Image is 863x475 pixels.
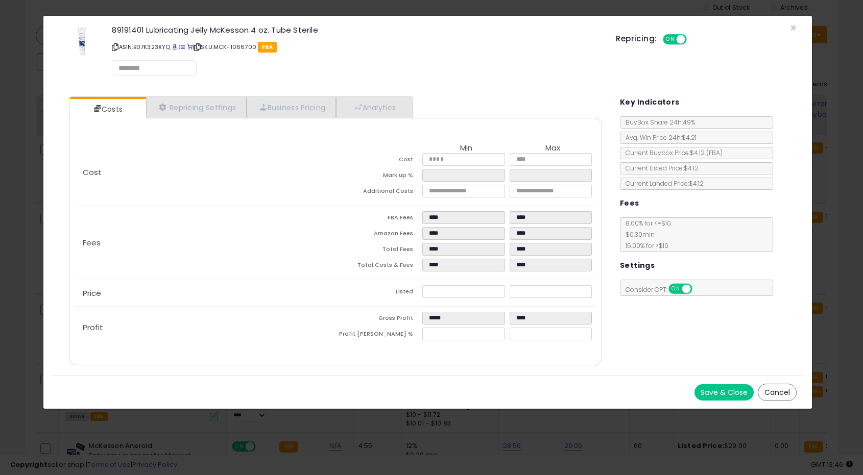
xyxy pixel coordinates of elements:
span: × [790,20,797,35]
td: FBA Fees [335,211,422,227]
td: Additional Costs [335,185,422,201]
span: OFF [690,285,707,293]
td: Cost [335,153,422,169]
h3: 89191401 Lubricating Jelly McKesson 4 oz. Tube Sterile [112,26,601,34]
span: BuyBox Share 24h: 49% [620,118,695,127]
span: OFF [685,35,702,44]
span: $4.12 [690,148,723,157]
td: Listed [335,285,422,301]
a: Your listing only [187,43,193,51]
span: Avg. Win Price 24h: $4.21 [620,133,697,142]
td: Gross Profit [335,312,422,328]
span: 8.00 % for <= $10 [620,219,671,250]
h5: Fees [620,197,639,210]
span: $0.30 min [620,230,655,239]
th: Min [422,144,509,153]
span: Consider CPT: [620,285,706,294]
a: All offer listings [179,43,185,51]
button: Save & Close [694,384,754,401]
img: 21Q-vRObs6L._SL60_.jpg [66,26,97,57]
p: Cost [75,168,335,177]
a: Analytics [336,97,412,118]
span: FBA [258,42,277,53]
td: Total Costs & Fees [335,259,422,274]
span: 15.00 % for > $10 [620,241,668,250]
span: ( FBA ) [706,148,723,157]
p: Fees [75,239,335,247]
span: ON [664,35,677,44]
a: Business Pricing [247,97,336,118]
th: Max [510,144,596,153]
button: Cancel [758,384,797,401]
span: Current Listed Price: $4.12 [620,164,699,172]
td: Mark up % [335,169,422,185]
td: Total Fees [335,243,422,259]
td: Amazon Fees [335,227,422,243]
h5: Settings [620,259,655,272]
a: Costs [69,99,145,119]
h5: Repricing: [616,35,657,43]
a: BuyBox page [172,43,178,51]
td: Profit [PERSON_NAME] % [335,328,422,343]
p: ASIN: B07K323XYQ | SKU: MCK-1066700 [112,39,601,55]
span: ON [669,285,682,293]
span: Current Buybox Price: [620,148,723,157]
p: Price [75,289,335,297]
span: Current Landed Price: $4.12 [620,179,704,188]
p: Profit [75,323,335,332]
a: Repricing Settings [146,97,247,118]
h5: Key Indicators [620,96,680,109]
